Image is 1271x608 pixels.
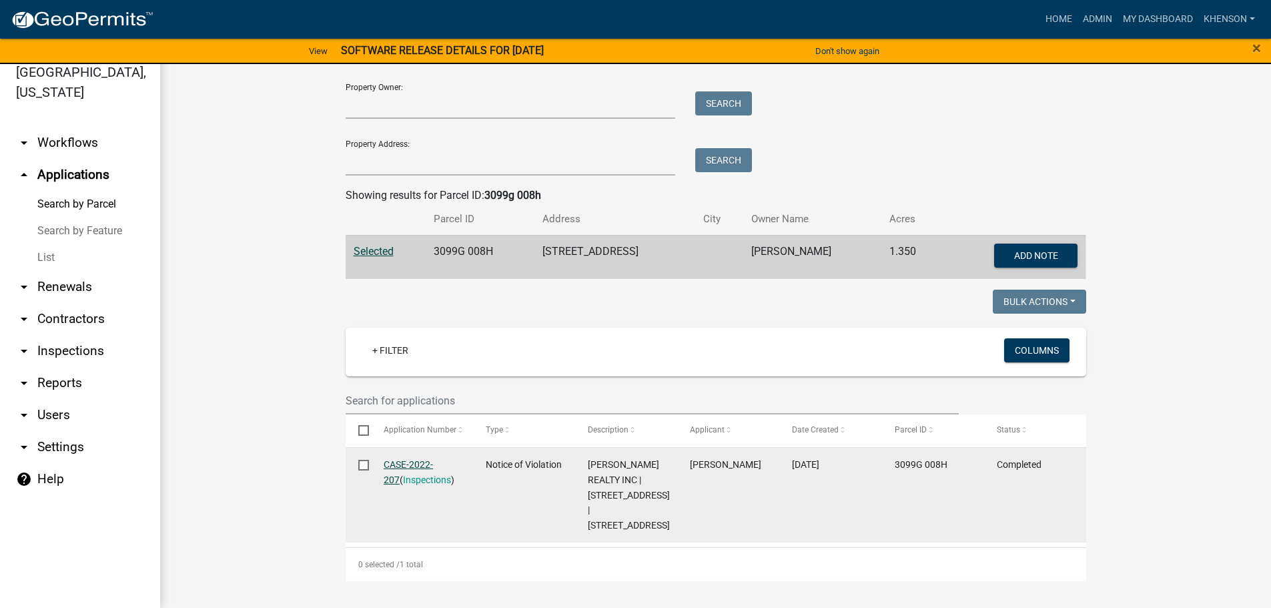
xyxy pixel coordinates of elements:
button: Search [695,148,752,172]
div: 1 total [346,548,1086,581]
span: Type [486,425,503,434]
span: Date Created [792,425,839,434]
th: Owner Name [743,204,881,235]
button: Add Note [994,244,1078,268]
i: arrow_drop_down [16,439,32,455]
th: Parcel ID [426,204,534,235]
span: 3099G 008H [895,459,947,470]
span: × [1252,39,1261,57]
span: Status [997,425,1020,434]
datatable-header-cell: Description [575,414,677,446]
span: 0 selected / [358,560,400,569]
i: arrow_drop_down [16,407,32,423]
span: Parcel ID [895,425,927,434]
i: arrow_drop_down [16,279,32,295]
span: Description [588,425,628,434]
i: arrow_drop_down [16,311,32,327]
a: View [304,40,333,62]
button: Don't show again [810,40,885,62]
button: Close [1252,40,1261,56]
a: My Dashboard [1118,7,1198,32]
i: arrow_drop_down [16,375,32,391]
span: Add Note [1014,250,1058,260]
input: Search for applications [346,387,959,414]
th: Address [534,204,696,235]
a: Admin [1078,7,1118,32]
datatable-header-cell: Type [473,414,575,446]
strong: 3099g 008h [484,189,541,202]
span: Applicant [690,425,725,434]
td: 3099G 008H [426,235,534,279]
datatable-header-cell: Select [346,414,371,446]
a: Inspections [403,475,451,485]
div: Showing results for Parcel ID: [346,188,1086,204]
span: 03/28/2022 [792,459,819,470]
i: arrow_drop_up [16,167,32,183]
a: Selected [354,245,394,258]
i: help [16,471,32,487]
button: Bulk Actions [993,290,1086,314]
i: arrow_drop_down [16,343,32,359]
th: Acres [881,204,943,235]
datatable-header-cell: Status [983,414,1086,446]
td: 1.350 [881,235,943,279]
a: CASE-2022-207 [384,459,433,485]
div: ( ) [384,457,460,488]
datatable-header-cell: Application Number [371,414,473,446]
datatable-header-cell: Applicant [677,414,779,446]
span: Notice of Violation [486,459,562,470]
th: City [695,204,743,235]
span: Application Number [384,425,456,434]
button: Search [695,91,752,115]
datatable-header-cell: Date Created [779,414,881,446]
span: Completed [997,459,1041,470]
span: JOHNNY J JONES REALTY INC | 7010 BOARDTOWN RD | ELLIJAY, GA 30540 | 310 BLACKBERRY MOUNTAIN RD [588,459,670,531]
button: Columns [1004,338,1070,362]
a: Home [1040,7,1078,32]
span: Art Wlochowski [690,459,761,470]
strong: SOFTWARE RELEASE DETAILS FOR [DATE] [341,44,544,57]
datatable-header-cell: Parcel ID [881,414,983,446]
i: arrow_drop_down [16,135,32,151]
td: [STREET_ADDRESS] [534,235,696,279]
a: + Filter [362,338,419,362]
td: [PERSON_NAME] [743,235,881,279]
a: khenson [1198,7,1260,32]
